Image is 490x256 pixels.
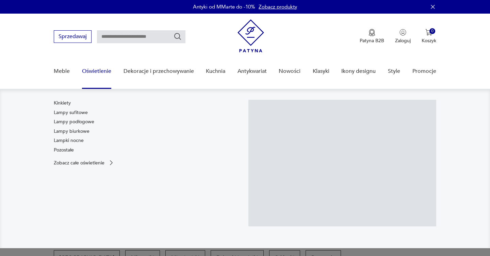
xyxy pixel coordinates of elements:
[412,58,436,84] a: Promocje
[422,29,436,44] button: 0Koszyk
[360,29,384,44] a: Ikona medaluPatyna B2B
[341,58,376,84] a: Ikony designu
[259,3,297,10] a: Zobacz produkty
[429,28,435,34] div: 0
[54,100,71,107] a: Kinkiety
[54,147,74,154] a: Pozostałe
[206,58,225,84] a: Kuchnia
[193,3,255,10] p: Antyki od MMarte do -10%
[369,29,375,36] img: Ikona medalu
[238,19,264,52] img: Patyna - sklep z meblami i dekoracjami vintage
[395,29,411,44] button: Zaloguj
[399,29,406,36] img: Ikonka użytkownika
[54,137,84,144] a: Lampki nocne
[54,159,115,166] a: Zobacz całe oświetlenie
[425,29,432,36] img: Ikona koszyka
[360,37,384,44] p: Patyna B2B
[54,58,70,84] a: Meble
[54,128,89,135] a: Lampy biurkowe
[54,35,92,39] a: Sprzedawaj
[360,29,384,44] button: Patyna B2B
[395,37,411,44] p: Zaloguj
[313,58,329,84] a: Klasyki
[174,32,182,41] button: Szukaj
[82,58,111,84] a: Oświetlenie
[279,58,300,84] a: Nowości
[388,58,400,84] a: Style
[54,30,92,43] button: Sprzedawaj
[124,58,194,84] a: Dekoracje i przechowywanie
[238,58,267,84] a: Antykwariat
[54,161,104,165] p: Zobacz całe oświetlenie
[54,109,88,116] a: Lampy sufitowe
[54,118,94,125] a: Lampy podłogowe
[422,37,436,44] p: Koszyk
